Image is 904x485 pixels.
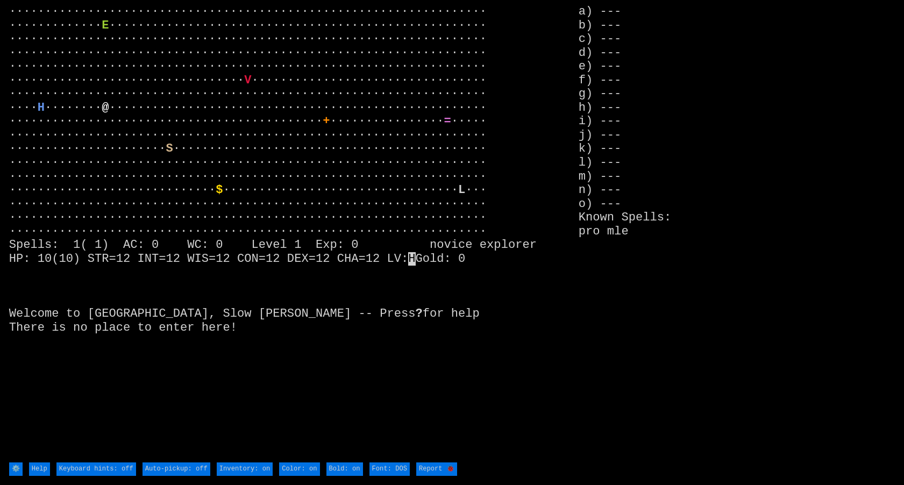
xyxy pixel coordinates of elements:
[244,74,251,87] font: V
[408,252,415,266] mark: H
[458,183,465,197] font: L
[579,5,895,461] stats: a) --- b) --- c) --- d) --- e) --- f) --- g) --- h) --- i) --- j) --- k) --- l) --- m) --- n) ---...
[38,101,45,115] font: H
[216,183,223,197] font: $
[369,462,410,476] input: Font: DOS
[9,462,23,476] input: ⚙️
[416,462,457,476] input: Report 🐞
[326,462,363,476] input: Bold: on
[56,462,136,476] input: Keyboard hints: off
[323,115,330,128] font: +
[444,115,451,128] font: =
[217,462,273,476] input: Inventory: on
[102,19,109,32] font: E
[29,462,50,476] input: Help
[279,462,319,476] input: Color: on
[9,5,579,461] larn: ··································································· ············· ···············...
[143,462,210,476] input: Auto-pickup: off
[416,307,423,320] b: ?
[102,101,109,115] font: @
[166,142,173,155] font: S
